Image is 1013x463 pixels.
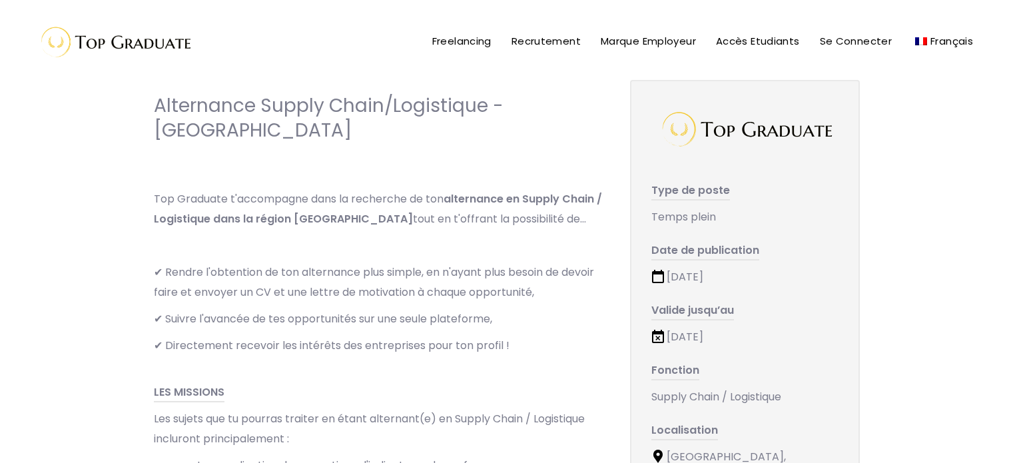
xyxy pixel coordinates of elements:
[601,34,696,48] span: Marque Employeur
[154,189,603,229] p: Top Graduate t'accompagne dans la recherche de ton tout en t'offrant la possibilité de…
[651,422,718,440] span: Localisation
[154,384,224,402] span: LES MISSIONS
[651,267,839,287] div: [DATE]
[651,242,759,260] span: Date de publication
[154,93,603,143] div: Alternance Supply Chain/Logistique - [GEOGRAPHIC_DATA]
[154,409,603,449] p: Les sujets que tu pourras traiter en étant alternant(e) en Supply Chain / Logistique incluront pr...
[154,262,603,302] p: ✔ Rendre l'obtention de ton alternance plus simple, en n'ayant plus besoin de devoir faire et env...
[154,309,603,329] p: ✔ Suivre l'avancée de tes opportunités sur une seule plateforme,
[915,37,927,45] img: Français
[716,34,800,48] span: Accès Etudiants
[651,327,839,347] div: [DATE]
[30,20,196,63] img: Top Graduate
[651,207,839,227] div: Temps plein
[511,34,581,48] span: Recrutement
[820,34,892,48] span: Se Connecter
[651,362,699,380] span: Fonction
[651,387,839,407] div: Supply Chain / Logistique
[432,34,492,48] span: Freelancing
[651,183,730,201] span: Type de poste
[651,302,734,320] span: Valide jusqu’au
[154,336,603,356] p: ✔ Directement recevoir les intérêts des entreprises pour ton profil !
[655,105,835,154] img: Top Graduate
[930,34,973,48] span: Français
